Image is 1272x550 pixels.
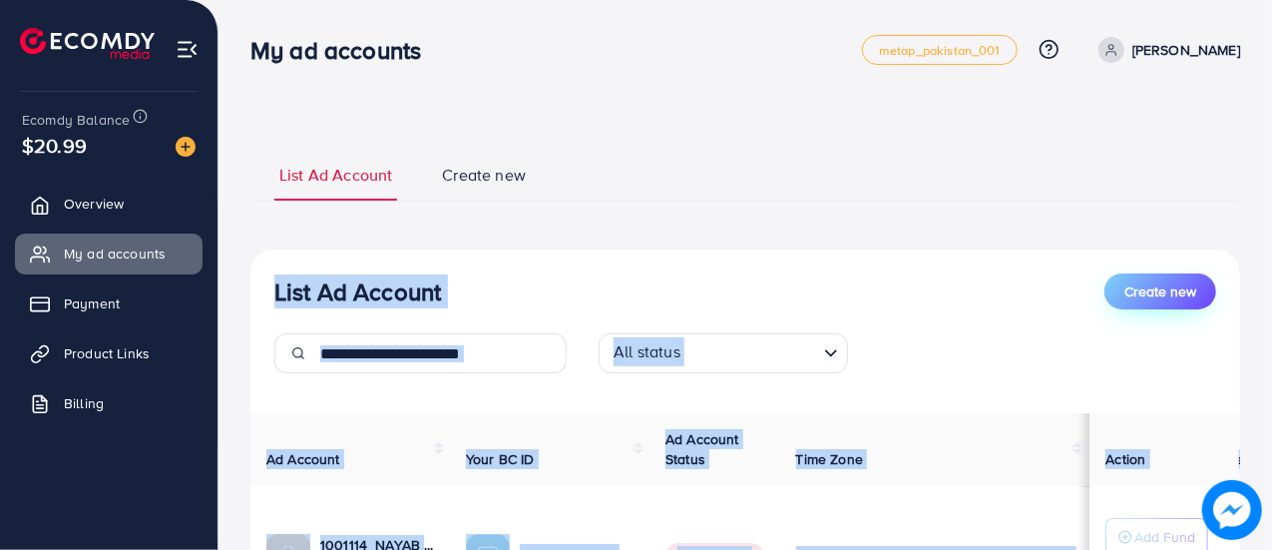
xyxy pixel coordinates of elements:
[442,164,526,187] span: Create new
[1104,274,1216,309] button: Create new
[879,44,1001,57] span: metap_pakistan_001
[862,35,1018,65] a: metap_pakistan_001
[22,110,130,130] span: Ecomdy Balance
[1090,37,1240,63] a: [PERSON_NAME]
[64,293,120,313] span: Payment
[15,234,203,274] a: My ad accounts
[796,449,863,469] span: Time Zone
[64,194,124,214] span: Overview
[466,449,535,469] span: Your BC ID
[176,38,199,61] img: menu
[279,164,392,187] span: List Ad Account
[266,449,340,469] span: Ad Account
[15,184,203,224] a: Overview
[1124,281,1196,301] span: Create new
[665,429,739,469] span: Ad Account Status
[1135,525,1196,549] p: Add Fund
[1132,38,1240,62] p: [PERSON_NAME]
[20,28,155,59] img: logo
[250,36,437,65] h3: My ad accounts
[64,343,150,363] span: Product Links
[15,283,203,323] a: Payment
[274,277,441,306] h3: List Ad Account
[64,393,104,413] span: Billing
[1106,449,1146,469] span: Action
[64,244,166,264] span: My ad accounts
[15,383,203,423] a: Billing
[15,333,203,373] a: Product Links
[686,337,816,368] input: Search for option
[176,137,196,157] img: image
[22,131,87,160] span: $20.99
[1202,480,1262,540] img: image
[599,333,848,373] div: Search for option
[610,336,684,368] span: All status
